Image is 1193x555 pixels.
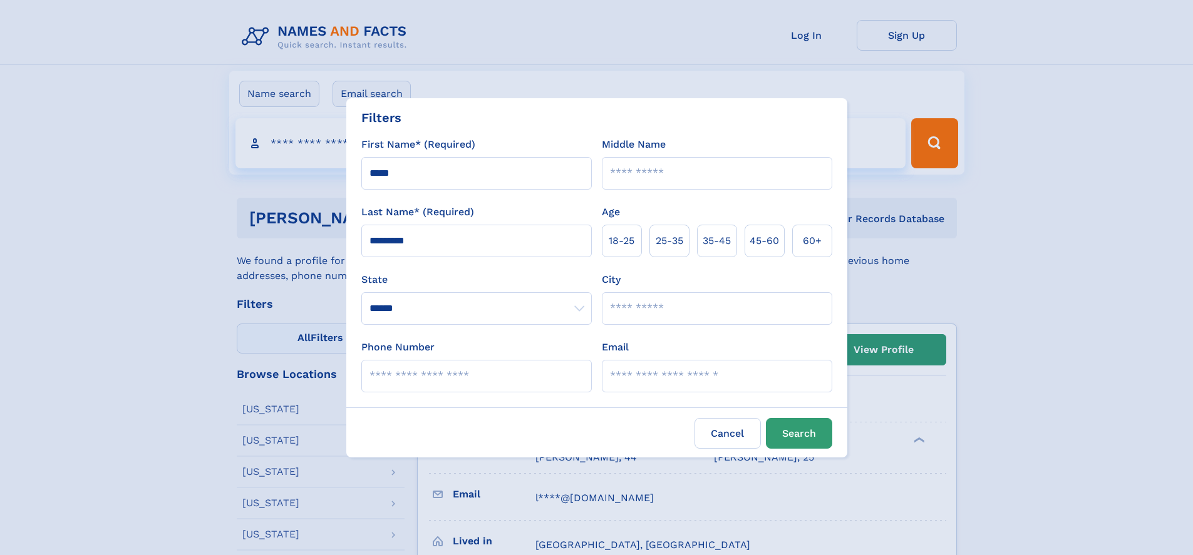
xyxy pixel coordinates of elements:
[602,340,629,355] label: Email
[361,272,592,287] label: State
[803,233,822,248] span: 60+
[602,205,620,220] label: Age
[361,108,401,127] div: Filters
[609,233,634,248] span: 18‑25
[361,205,474,220] label: Last Name* (Required)
[602,137,666,152] label: Middle Name
[766,418,832,449] button: Search
[750,233,779,248] span: 45‑60
[361,137,475,152] label: First Name* (Required)
[602,272,621,287] label: City
[703,233,731,248] span: 35‑45
[656,233,683,248] span: 25‑35
[695,418,761,449] label: Cancel
[361,340,435,355] label: Phone Number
